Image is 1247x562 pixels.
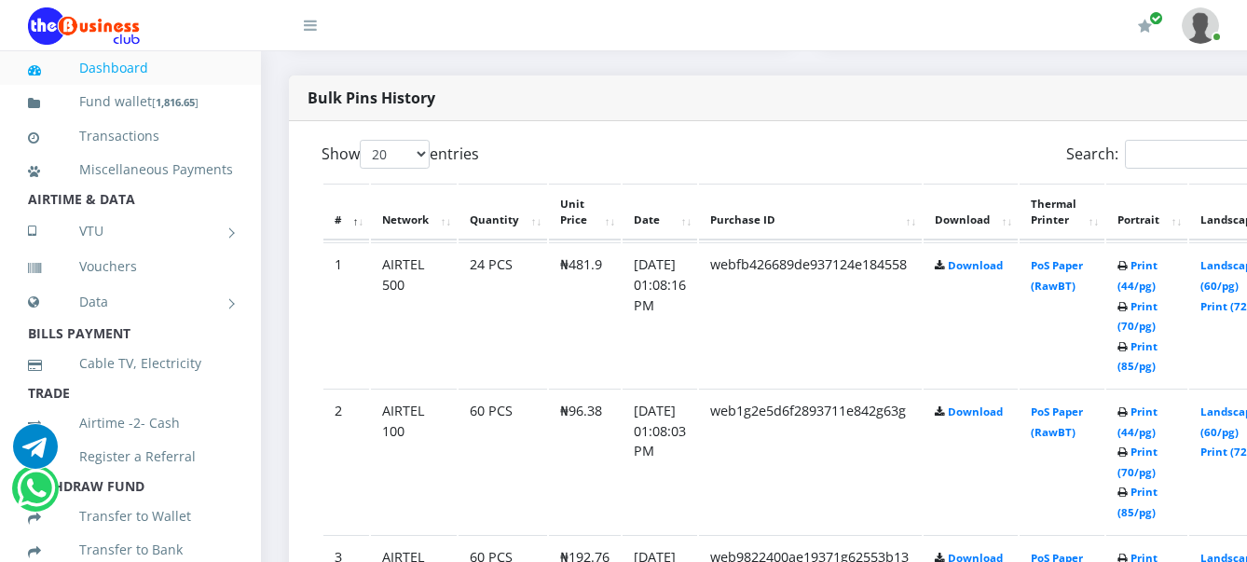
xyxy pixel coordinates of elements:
strong: Bulk Pins History [308,88,435,108]
a: Print (85/pg) [1117,485,1158,519]
img: Logo [28,7,140,45]
td: web1g2e5d6f2893711e842g63g [699,389,922,533]
a: VTU [28,208,233,254]
a: Fund wallet[1,816.65] [28,80,233,124]
small: [ ] [152,95,199,109]
th: Network: activate to sort column ascending [371,184,457,241]
td: 2 [323,389,369,533]
label: Show entries [322,140,479,169]
th: Date: activate to sort column ascending [623,184,697,241]
a: Airtime -2- Cash [28,402,233,445]
td: AIRTEL 500 [371,242,457,387]
a: Print (85/pg) [1117,339,1158,374]
a: Cable TV, Electricity [28,342,233,385]
a: Chat for support [17,480,55,511]
a: Transfer to Wallet [28,495,233,538]
img: User [1182,7,1219,44]
th: Thermal Printer: activate to sort column ascending [1020,184,1104,241]
span: Renew/Upgrade Subscription [1149,11,1163,25]
th: Purchase ID: activate to sort column ascending [699,184,922,241]
a: Download [948,404,1003,418]
i: Renew/Upgrade Subscription [1138,19,1152,34]
a: Data [28,279,233,325]
td: webfb426689de937124e184558 [699,242,922,387]
td: 1 [323,242,369,387]
th: Quantity: activate to sort column ascending [459,184,547,241]
a: Download [948,258,1003,272]
a: Dashboard [28,47,233,89]
th: #: activate to sort column descending [323,184,369,241]
a: Miscellaneous Payments [28,148,233,191]
th: Portrait: activate to sort column ascending [1106,184,1187,241]
a: PoS Paper (RawBT) [1031,258,1083,293]
td: ₦96.38 [549,389,621,533]
td: 24 PCS [459,242,547,387]
a: Vouchers [28,245,233,288]
td: AIRTEL 100 [371,389,457,533]
td: [DATE] 01:08:16 PM [623,242,697,387]
a: Chat for support [13,438,58,469]
a: Print (70/pg) [1117,445,1158,479]
b: 1,816.65 [156,95,195,109]
a: Transactions [28,115,233,158]
td: 60 PCS [459,389,547,533]
td: [DATE] 01:08:03 PM [623,389,697,533]
th: Unit Price: activate to sort column ascending [549,184,621,241]
td: ₦481.9 [549,242,621,387]
a: Register a Referral [28,435,233,478]
a: Print (70/pg) [1117,299,1158,334]
a: PoS Paper (RawBT) [1031,404,1083,439]
th: Download: activate to sort column ascending [924,184,1018,241]
select: Showentries [360,140,430,169]
a: Print (44/pg) [1117,258,1158,293]
a: Print (44/pg) [1117,404,1158,439]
